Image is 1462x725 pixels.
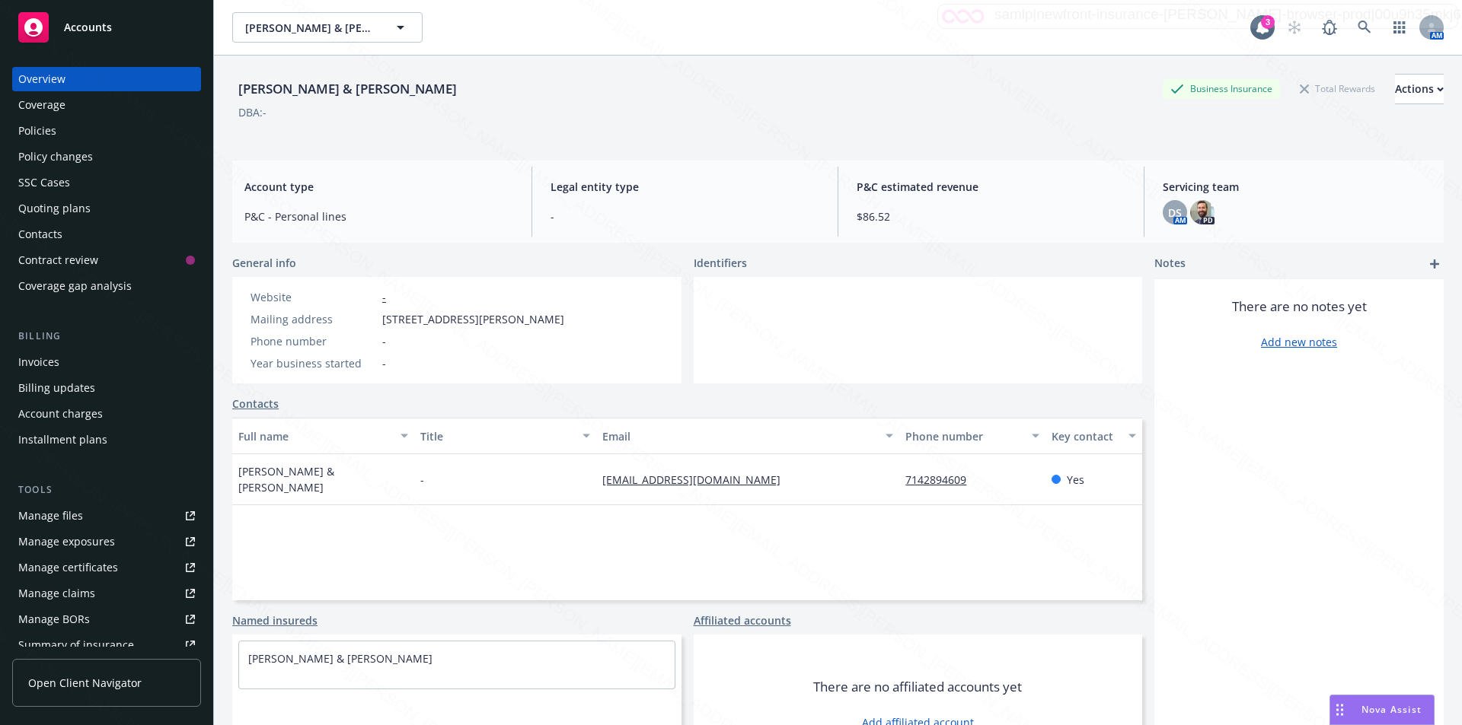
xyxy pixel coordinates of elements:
[244,208,513,224] span: P&C - Personal lines
[1349,12,1380,43] a: Search
[905,428,1022,444] div: Phone number
[18,196,91,221] div: Quoting plans
[551,179,819,195] span: Legal entity type
[18,67,65,91] div: Overview
[18,222,62,246] div: Contacts
[1314,12,1345,43] a: Report a Bug
[602,472,793,487] a: [EMAIL_ADDRESS][DOMAIN_NAME]
[1168,205,1182,221] span: DS
[12,93,201,117] a: Coverage
[12,222,201,246] a: Contacts
[18,607,90,631] div: Manage BORs
[857,179,1125,195] span: P&C estimated revenue
[18,376,95,400] div: Billing updates
[12,248,201,272] a: Contract review
[248,651,433,666] a: [PERSON_NAME] & [PERSON_NAME]
[12,196,201,221] a: Quoting plans
[596,418,899,454] button: Email
[18,274,132,298] div: Coverage gap analysis
[1067,472,1084,488] span: Yes
[238,428,391,444] div: Full name
[245,20,377,36] span: [PERSON_NAME] & [PERSON_NAME]
[251,333,376,349] div: Phone number
[18,633,134,657] div: Summary of insurance
[251,355,376,371] div: Year business started
[12,119,201,143] a: Policies
[1279,12,1310,43] a: Start snowing
[12,633,201,657] a: Summary of insurance
[232,612,318,628] a: Named insureds
[813,678,1022,696] span: There are no affiliated accounts yet
[12,6,201,49] a: Accounts
[1190,200,1215,224] img: photo
[12,329,201,344] div: Billing
[232,12,423,43] button: [PERSON_NAME] & [PERSON_NAME]
[12,350,201,374] a: Invoices
[1292,79,1383,98] div: Total Rewards
[382,311,564,327] span: [STREET_ADDRESS][PERSON_NAME]
[18,170,70,195] div: SSC Cases
[232,418,414,454] button: Full name
[12,170,201,195] a: SSC Cases
[1232,297,1367,316] span: There are no notes yet
[232,79,463,99] div: [PERSON_NAME] & [PERSON_NAME]
[251,311,376,327] div: Mailing address
[251,289,376,305] div: Website
[64,21,112,33] span: Accounts
[420,428,573,444] div: Title
[551,208,819,224] span: -
[12,402,201,426] a: Account charges
[1330,695,1349,724] div: Drag to move
[1052,428,1119,444] div: Key contact
[18,428,107,452] div: Installment plans
[899,418,1045,454] button: Phone number
[18,119,56,143] div: Policies
[1395,74,1444,104] button: Actions
[18,248,98,272] div: Contract review
[857,208,1125,224] span: $86.52
[905,472,978,487] a: 7142894609
[12,581,201,606] a: Manage claims
[602,428,876,444] div: Email
[1163,179,1432,195] span: Servicing team
[1384,12,1415,43] a: Switch app
[1395,75,1444,103] div: Actions
[1045,418,1142,454] button: Key contact
[18,402,103,426] div: Account charges
[12,482,201,498] div: Tools
[238,104,267,120] div: DBA: -
[238,463,408,495] span: [PERSON_NAME] & [PERSON_NAME]
[1361,703,1422,716] span: Nova Assist
[12,67,201,91] a: Overview
[18,350,59,374] div: Invoices
[12,428,201,452] a: Installment plans
[1163,79,1280,98] div: Business Insurance
[12,145,201,169] a: Policy changes
[382,290,386,304] a: -
[18,504,83,528] div: Manage files
[18,145,93,169] div: Policy changes
[18,581,95,606] div: Manage claims
[382,355,386,371] span: -
[18,93,65,117] div: Coverage
[28,675,142,691] span: Open Client Navigator
[1261,334,1337,350] a: Add new notes
[694,612,791,628] a: Affiliated accounts
[1425,255,1444,273] a: add
[694,255,747,271] span: Identifiers
[18,529,115,554] div: Manage exposures
[12,504,201,528] a: Manage files
[382,333,386,349] span: -
[12,376,201,400] a: Billing updates
[420,472,424,488] span: -
[1154,255,1186,273] span: Notes
[1330,695,1435,725] button: Nova Assist
[12,529,201,554] a: Manage exposures
[414,418,596,454] button: Title
[244,179,513,195] span: Account type
[12,555,201,580] a: Manage certificates
[18,555,118,580] div: Manage certificates
[232,396,279,412] a: Contacts
[12,274,201,298] a: Coverage gap analysis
